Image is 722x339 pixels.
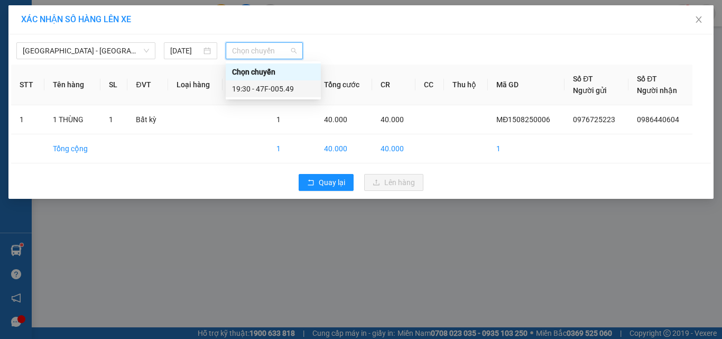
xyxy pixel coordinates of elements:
[573,115,615,124] span: 0976725223
[170,45,201,57] input: 15/08/2025
[168,65,223,105] th: Loại hàng
[9,10,25,21] span: Gửi:
[8,56,85,68] div: 40.000
[90,10,116,21] span: Nhận:
[488,65,564,105] th: Mã GD
[226,63,321,80] div: Chọn chuyến
[496,115,550,124] span: MĐ1508250006
[11,65,44,105] th: STT
[637,115,679,124] span: 0986440604
[372,65,415,105] th: CR
[381,115,404,124] span: 40.000
[316,65,372,105] th: Tổng cước
[372,134,415,163] td: 40.000
[232,66,314,78] div: Chọn chuyến
[307,179,314,187] span: rollback
[100,65,128,105] th: SL
[44,105,100,134] td: 1 THÙNG
[232,43,297,59] span: Chọn chuyến
[9,9,83,34] div: Bến xe Miền Đông
[44,65,100,105] th: Tên hàng
[324,115,347,124] span: 40.000
[122,74,136,88] span: SL
[11,105,44,134] td: 1
[90,34,164,49] div: 0986440604
[232,83,314,95] div: 19:30 - 47F-005.49
[364,174,423,191] button: uploadLên hàng
[684,5,714,35] button: Close
[127,105,168,134] td: Bất kỳ
[268,134,316,163] td: 1
[637,86,677,95] span: Người nhận
[8,57,24,68] span: CR :
[223,65,268,105] th: Ghi chú
[44,134,100,163] td: Tổng cộng
[573,86,607,95] span: Người gửi
[109,115,113,124] span: 1
[9,75,164,88] div: Tên hàng: 1 THÙNG ( : 1 )
[9,34,83,49] div: 0976725223
[319,177,345,188] span: Quay lại
[316,134,372,163] td: 40.000
[21,14,131,24] span: XÁC NHẬN SỐ HÀNG LÊN XE
[415,65,444,105] th: CC
[23,43,149,59] span: Sài Gòn - Đắk Lắk (BXMĐ mới)
[488,134,564,163] td: 1
[299,174,354,191] button: rollbackQuay lại
[127,65,168,105] th: ĐVT
[573,75,593,83] span: Số ĐT
[695,15,703,24] span: close
[444,65,488,105] th: Thu hộ
[637,75,657,83] span: Số ĐT
[90,9,164,34] div: VP Đắk Lắk
[276,115,281,124] span: 1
